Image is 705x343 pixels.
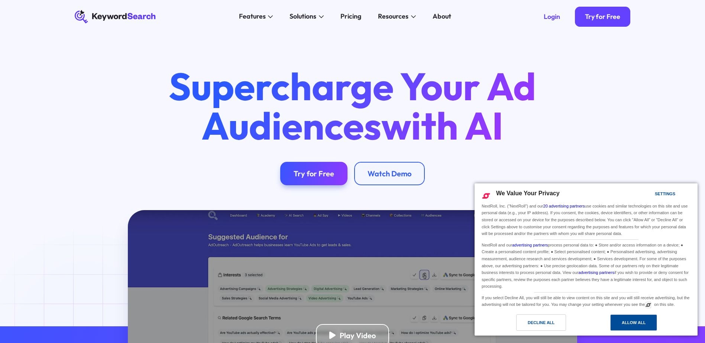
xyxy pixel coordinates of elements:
[340,12,361,22] div: Pricing
[575,7,630,27] a: Try for Free
[336,10,366,23] a: Pricing
[480,293,692,309] div: If you select Decline All, you will still be able to view content on this site and you will still...
[378,12,408,22] div: Resources
[655,190,675,198] div: Settings
[433,12,451,22] div: About
[544,13,560,21] div: Login
[340,331,376,340] div: Play Video
[543,204,585,208] a: 20 advertising partners
[368,169,411,178] div: Watch Demo
[381,101,503,150] span: with AI
[622,318,646,327] div: Allow All
[578,270,614,275] a: advertising partners
[153,66,552,145] h1: Supercharge Your Ad Audiences
[239,12,266,22] div: Features
[294,169,334,178] div: Try for Free
[280,162,347,185] a: Try for Free
[480,202,692,238] div: NextRoll, Inc. ("NextRoll") and our use cookies and similar technologies on this site and use per...
[496,190,560,196] span: We Value Your Privacy
[534,7,570,27] a: Login
[585,13,620,21] div: Try for Free
[290,12,316,22] div: Solutions
[586,314,693,334] a: Allow All
[642,188,660,202] a: Settings
[528,318,554,327] div: Decline All
[427,10,456,23] a: About
[479,314,586,334] a: Decline All
[512,243,548,247] a: advertising partners
[480,240,692,291] div: NextRoll and our process personal data to: ● Store and/or access information on a device; ● Creat...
